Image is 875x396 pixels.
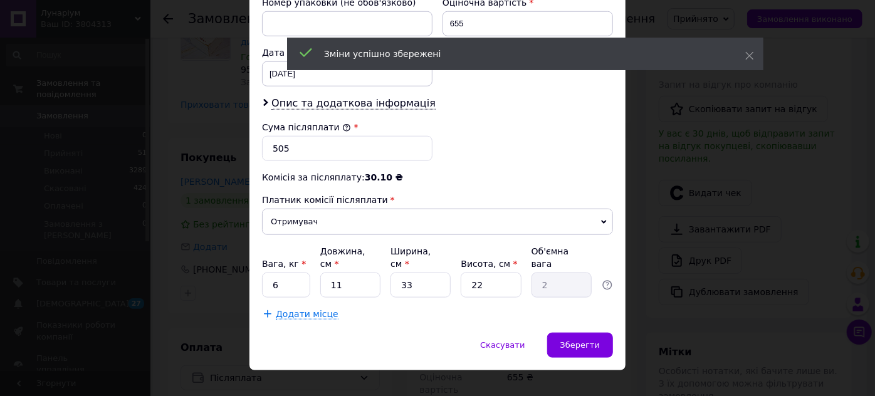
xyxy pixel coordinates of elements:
[271,97,436,110] span: Опис та додаткова інформація
[532,245,592,270] div: Об'ємна вага
[324,48,714,60] div: Зміни успішно збережені
[262,209,613,235] span: Отримувач
[560,340,600,350] span: Зберегти
[276,309,338,320] span: Додати місце
[262,122,351,132] label: Сума післяплати
[262,171,613,184] div: Комісія за післяплату:
[480,340,525,350] span: Скасувати
[320,246,365,269] label: Довжина, см
[365,172,403,182] span: 30.10 ₴
[262,195,388,205] span: Платник комісії післяплати
[262,46,432,59] div: Дата відправки
[390,246,431,269] label: Ширина, см
[262,259,306,269] label: Вага, кг
[461,259,517,269] label: Висота, см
